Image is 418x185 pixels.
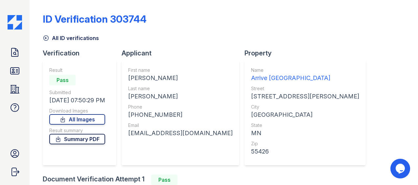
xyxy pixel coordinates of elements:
img: CE_Icon_Blue-c292c112584629df590d857e76928e9f676e5b41ef8f769ba2f05ee15b207248.png [8,15,22,30]
div: Zip [251,140,359,147]
div: Street [251,85,359,92]
div: ID Verification 303744 [43,13,147,25]
div: [STREET_ADDRESS][PERSON_NAME] [251,92,359,101]
div: Arrive [GEOGRAPHIC_DATA] [251,73,359,83]
a: All ID verifications [43,34,99,42]
div: 55426 [251,147,359,156]
div: Result [49,67,105,73]
div: [GEOGRAPHIC_DATA] [251,110,359,119]
div: Email [128,122,233,129]
div: Submitted [49,89,105,96]
div: City [251,104,359,110]
div: Pass [151,175,177,185]
div: [PERSON_NAME] [128,92,233,101]
div: [DATE] 07:50:29 PM [49,96,105,105]
div: [PERSON_NAME] [128,73,233,83]
div: Last name [128,85,233,92]
div: Phone [128,104,233,110]
div: Property [244,49,371,58]
div: Document Verification Attempt 1 [43,175,371,185]
a: Name Arrive [GEOGRAPHIC_DATA] [251,67,359,83]
div: [PHONE_NUMBER] [128,110,233,119]
div: Verification [43,49,122,58]
div: Pass [49,75,76,85]
div: State [251,122,359,129]
a: All Images [49,114,105,125]
div: Download Images [49,108,105,114]
a: Summary PDF [49,134,105,144]
div: MN [251,129,359,138]
div: Name [251,67,359,73]
div: [EMAIL_ADDRESS][DOMAIN_NAME] [128,129,233,138]
div: Applicant [122,49,244,58]
div: First name [128,67,233,73]
div: Result summary [49,127,105,134]
iframe: chat widget [390,159,411,178]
